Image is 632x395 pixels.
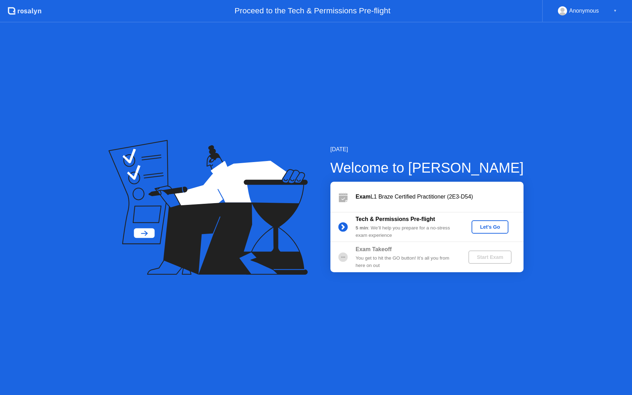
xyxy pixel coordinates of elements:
div: Anonymous [569,6,599,15]
div: Let's Go [474,224,506,230]
b: Exam [356,194,371,200]
div: Welcome to [PERSON_NAME] [330,157,524,178]
b: 5 min [356,225,368,230]
div: Start Exam [471,254,509,260]
button: Let's Go [472,220,508,234]
div: : We’ll help you prepare for a no-stress exam experience [356,225,457,239]
div: L1 Braze Certified Practitioner (2E3-D54) [356,193,524,201]
b: Exam Takeoff [356,246,392,252]
button: Start Exam [468,250,512,264]
b: Tech & Permissions Pre-flight [356,216,435,222]
div: [DATE] [330,145,524,154]
div: ▼ [613,6,617,15]
div: You get to hit the GO button! It’s all you from here on out [356,255,457,269]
